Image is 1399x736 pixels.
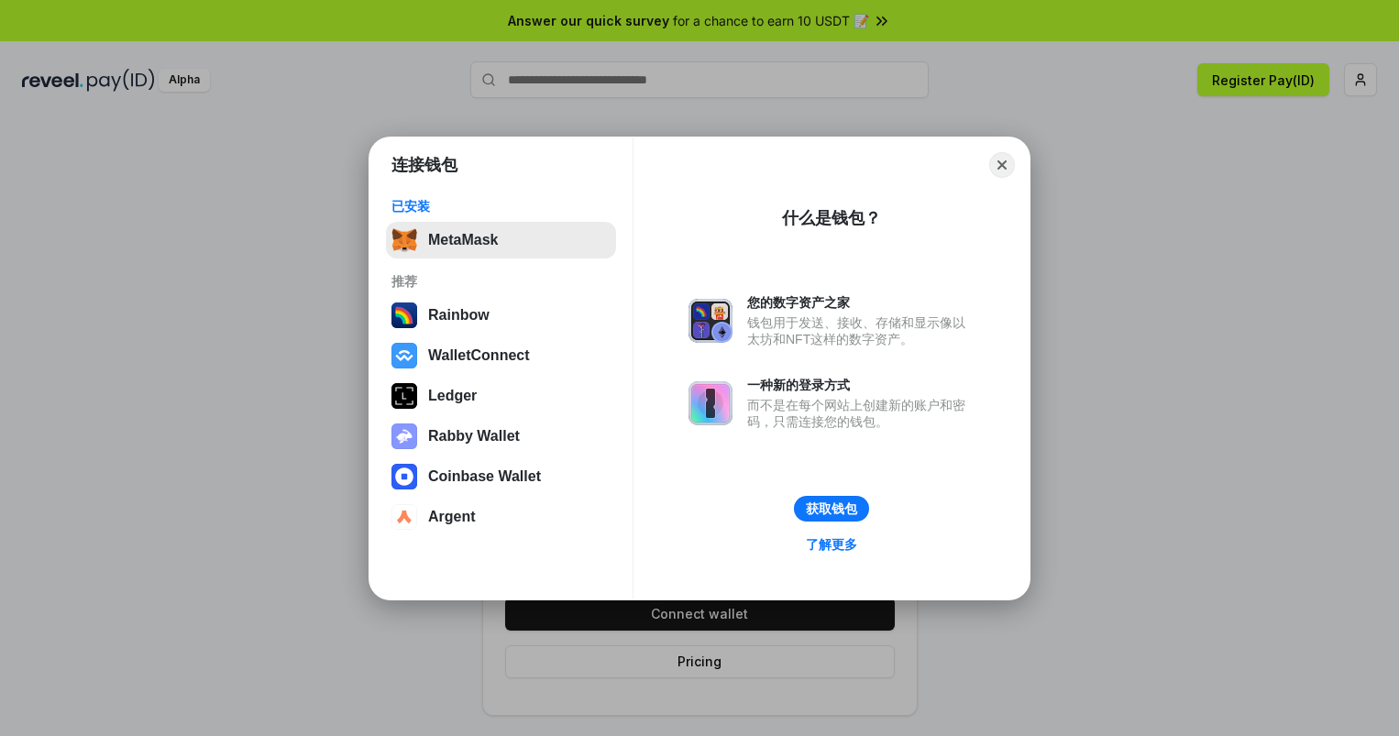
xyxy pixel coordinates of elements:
div: Rainbow [428,307,490,324]
div: 推荐 [391,273,611,290]
button: 获取钱包 [794,496,869,522]
img: svg+xml,%3Csvg%20xmlns%3D%22http%3A%2F%2Fwww.w3.org%2F2000%2Fsvg%22%20fill%3D%22none%22%20viewBox... [688,381,733,425]
div: 而不是在每个网站上创建新的账户和密码，只需连接您的钱包。 [747,397,975,430]
h1: 连接钱包 [391,154,457,176]
img: svg+xml,%3Csvg%20width%3D%2228%22%20height%3D%2228%22%20viewBox%3D%220%200%2028%2028%22%20fill%3D... [391,464,417,489]
img: svg+xml,%3Csvg%20fill%3D%22none%22%20height%3D%2233%22%20viewBox%3D%220%200%2035%2033%22%20width%... [391,227,417,253]
div: 获取钱包 [806,500,857,517]
div: 钱包用于发送、接收、存储和显示像以太坊和NFT这样的数字资产。 [747,314,975,347]
div: 一种新的登录方式 [747,377,975,393]
div: 什么是钱包？ [782,207,881,229]
button: Rabby Wallet [386,418,616,455]
button: WalletConnect [386,337,616,374]
img: svg+xml,%3Csvg%20xmlns%3D%22http%3A%2F%2Fwww.w3.org%2F2000%2Fsvg%22%20fill%3D%22none%22%20viewBox... [688,299,733,343]
button: Rainbow [386,297,616,334]
button: MetaMask [386,222,616,258]
div: Argent [428,509,476,525]
div: Coinbase Wallet [428,468,541,485]
img: svg+xml,%3Csvg%20width%3D%22120%22%20height%3D%22120%22%20viewBox%3D%220%200%20120%20120%22%20fil... [391,302,417,328]
button: Argent [386,499,616,535]
div: Ledger [428,388,477,404]
div: WalletConnect [428,347,530,364]
div: Rabby Wallet [428,428,520,445]
div: MetaMask [428,232,498,248]
button: Ledger [386,378,616,414]
div: 了解更多 [806,536,857,553]
button: Coinbase Wallet [386,458,616,495]
div: 您的数字资产之家 [747,294,975,311]
img: svg+xml,%3Csvg%20width%3D%2228%22%20height%3D%2228%22%20viewBox%3D%220%200%2028%2028%22%20fill%3D... [391,504,417,530]
img: svg+xml,%3Csvg%20width%3D%2228%22%20height%3D%2228%22%20viewBox%3D%220%200%2028%2028%22%20fill%3D... [391,343,417,368]
img: svg+xml,%3Csvg%20xmlns%3D%22http%3A%2F%2Fwww.w3.org%2F2000%2Fsvg%22%20fill%3D%22none%22%20viewBox... [391,423,417,449]
a: 了解更多 [795,533,868,556]
button: Close [989,152,1015,178]
div: 已安装 [391,198,611,214]
img: svg+xml,%3Csvg%20xmlns%3D%22http%3A%2F%2Fwww.w3.org%2F2000%2Fsvg%22%20width%3D%2228%22%20height%3... [391,383,417,409]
